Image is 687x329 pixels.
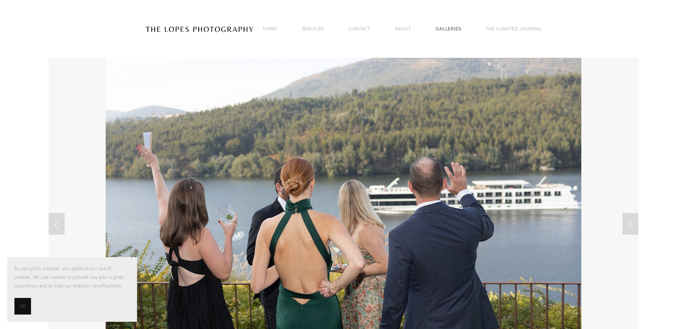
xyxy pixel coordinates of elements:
p: By using this website, you agree to our use of cookies. We use cookies to provide you with a grea... [14,264,130,291]
a: Previous Slide [49,213,65,235]
section: Cookie banner [7,257,137,322]
a: SERVICES [302,26,324,31]
a: Next Slide [622,213,638,235]
a: THE CURATED JOURNAL [486,24,542,34]
img: Portugal Wedding Photographer | The Lopes Photography [145,11,254,47]
a: GALLERIES [436,24,461,34]
a: Home [263,24,277,34]
a: Contact [348,24,370,34]
a: ABOUT [395,24,411,34]
span: OK [20,302,26,311]
button: OK [14,298,31,315]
